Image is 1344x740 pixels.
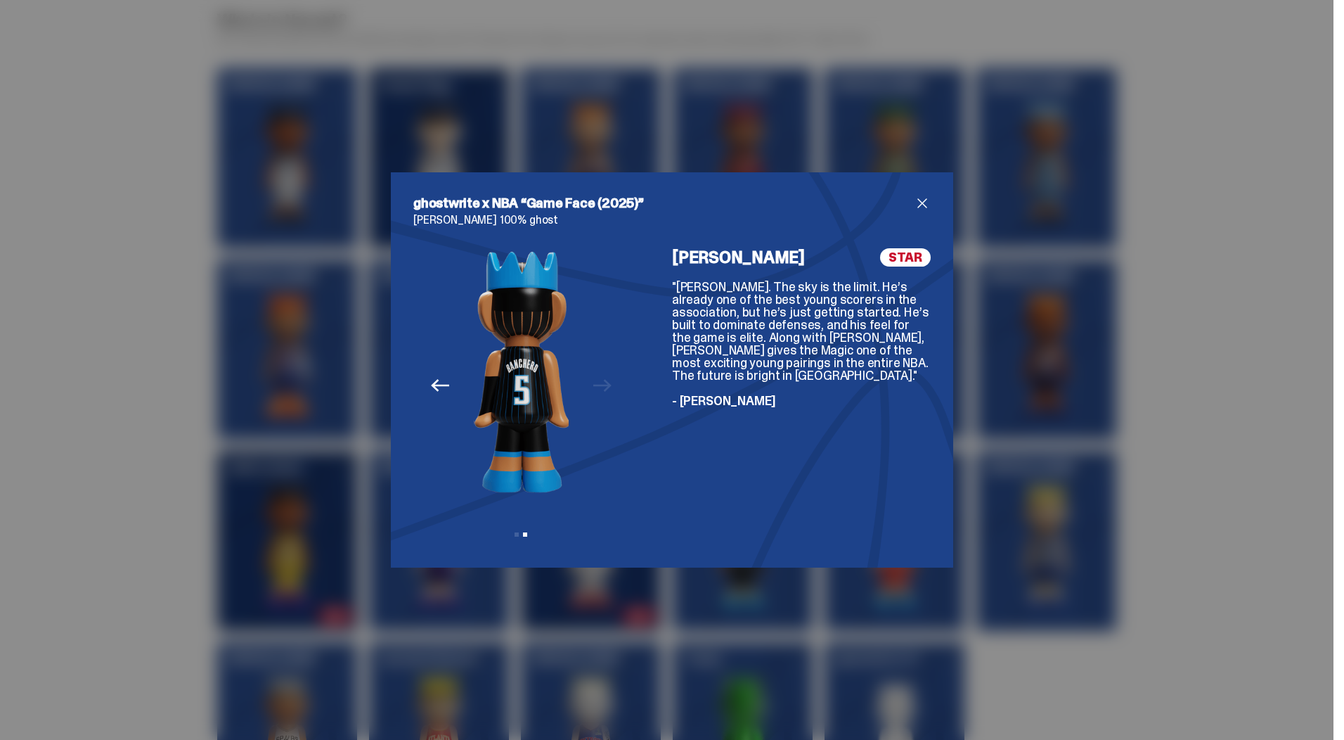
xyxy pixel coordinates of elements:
[672,281,931,407] div: "[PERSON_NAME]. The sky is the limit. He’s already one of the best young scorers in the associati...
[515,532,519,537] button: View slide 1
[672,393,776,409] span: - [PERSON_NAME]
[914,195,931,212] button: close
[474,248,569,497] img: NBA%20Game%20Face%20-%20Website%20Archive.303.png
[672,249,805,266] h4: [PERSON_NAME]
[880,248,931,267] span: STAR
[425,370,455,401] button: Previous
[523,532,527,537] button: View slide 2
[413,215,931,226] p: [PERSON_NAME] 100% ghost
[413,195,914,212] h2: ghostwrite x NBA “Game Face (2025)”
